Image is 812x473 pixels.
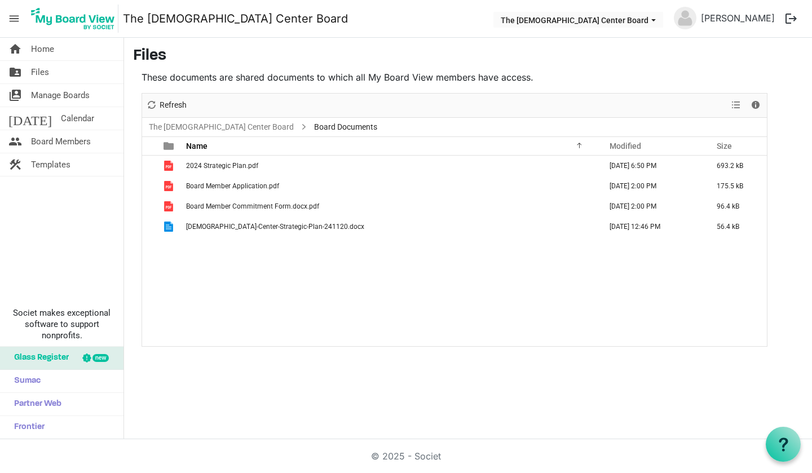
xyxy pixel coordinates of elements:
[28,5,118,33] img: My Board View Logo
[371,450,441,462] a: © 2025 - Societ
[8,61,22,83] span: folder_shared
[779,7,803,30] button: logout
[31,153,70,176] span: Templates
[183,216,598,237] td: LGBT-Center-Strategic-Plan-241120.docx is template cell column header Name
[31,130,91,153] span: Board Members
[157,196,183,216] td: is template cell column header type
[183,196,598,216] td: Board Member Commitment Form.docx.pdf is template cell column header Name
[705,176,767,196] td: 175.5 kB is template cell column header Size
[142,70,767,84] p: These documents are shared documents to which all My Board View members have access.
[705,216,767,237] td: 56.4 kB is template cell column header Size
[5,307,118,341] span: Societ makes exceptional software to support nonprofits.
[157,216,183,237] td: is template cell column header type
[186,202,319,210] span: Board Member Commitment Form.docx.pdf
[157,156,183,176] td: is template cell column header type
[133,47,803,66] h3: Files
[598,176,705,196] td: February 20, 2025 2:00 PM column header Modified
[186,223,364,231] span: [DEMOGRAPHIC_DATA]-Center-Strategic-Plan-241120.docx
[142,176,157,196] td: checkbox
[717,142,732,151] span: Size
[142,156,157,176] td: checkbox
[31,84,90,107] span: Manage Boards
[147,120,296,134] a: The [DEMOGRAPHIC_DATA] Center Board
[8,38,22,60] span: home
[123,7,348,30] a: The [DEMOGRAPHIC_DATA] Center Board
[727,94,746,117] div: View
[8,153,22,176] span: construction
[705,156,767,176] td: 693.2 kB is template cell column header Size
[31,38,54,60] span: Home
[8,347,69,369] span: Glass Register
[8,370,41,392] span: Sumac
[8,107,52,130] span: [DATE]
[61,107,94,130] span: Calendar
[610,142,641,151] span: Modified
[186,182,279,190] span: Board Member Application.pdf
[142,196,157,216] td: checkbox
[186,162,258,170] span: 2024 Strategic Plan.pdf
[183,156,598,176] td: 2024 Strategic Plan.pdf is template cell column header Name
[142,94,191,117] div: Refresh
[31,61,49,83] span: Files
[142,216,157,237] td: checkbox
[748,98,764,112] button: Details
[729,98,743,112] button: View dropdownbutton
[144,98,189,112] button: Refresh
[8,416,45,439] span: Frontier
[312,120,379,134] span: Board Documents
[8,393,61,415] span: Partner Web
[493,12,663,28] button: The LGBT Center Board dropdownbutton
[28,5,123,33] a: My Board View Logo
[746,94,765,117] div: Details
[598,196,705,216] td: February 20, 2025 2:00 PM column header Modified
[598,156,705,176] td: March 01, 2025 6:50 PM column header Modified
[8,84,22,107] span: switch_account
[186,142,208,151] span: Name
[598,216,705,237] td: September 04, 2025 12:46 PM column header Modified
[674,7,696,29] img: no-profile-picture.svg
[3,8,25,29] span: menu
[705,196,767,216] td: 96.4 kB is template cell column header Size
[157,176,183,196] td: is template cell column header type
[92,354,109,362] div: new
[158,98,188,112] span: Refresh
[696,7,779,29] a: [PERSON_NAME]
[8,130,22,153] span: people
[183,176,598,196] td: Board Member Application.pdf is template cell column header Name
